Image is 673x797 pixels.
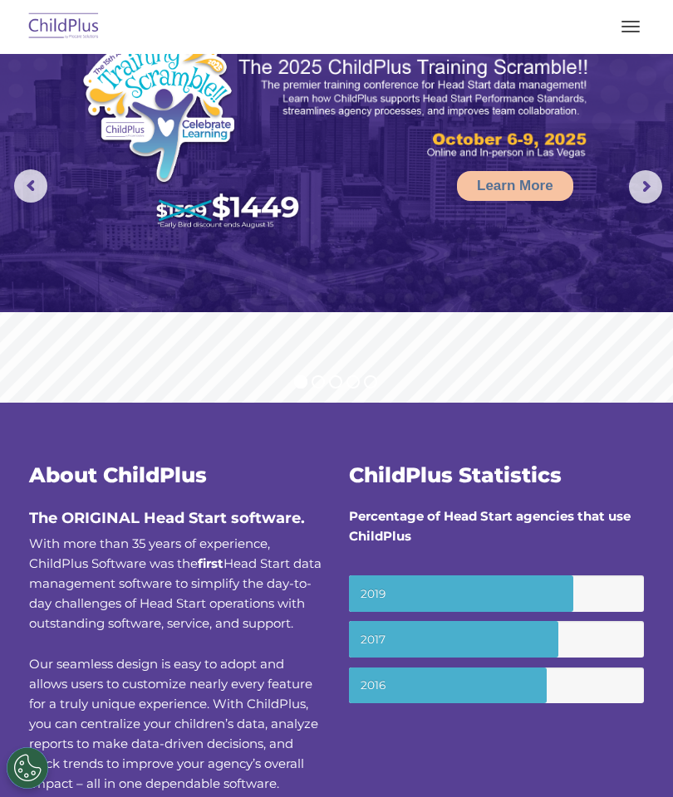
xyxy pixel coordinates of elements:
[25,7,103,46] img: ChildPlus by Procare Solutions
[349,508,631,544] strong: Percentage of Head Start agencies that use ChildPlus
[349,621,644,658] small: 2017
[29,462,207,487] span: About ChildPlus
[7,747,48,789] button: Cookies Settings
[29,535,322,631] span: With more than 35 years of experience, ChildPlus Software was the Head Start data management soft...
[198,555,224,571] b: first
[349,575,644,612] small: 2019
[29,509,305,527] span: The ORIGINAL Head Start software.
[457,171,573,201] a: Learn More
[349,462,562,487] span: ChildPlus Statistics
[349,667,644,704] small: 2016
[29,656,318,791] span: Our seamless design is easy to adopt and allows users to customize nearly every feature for a tru...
